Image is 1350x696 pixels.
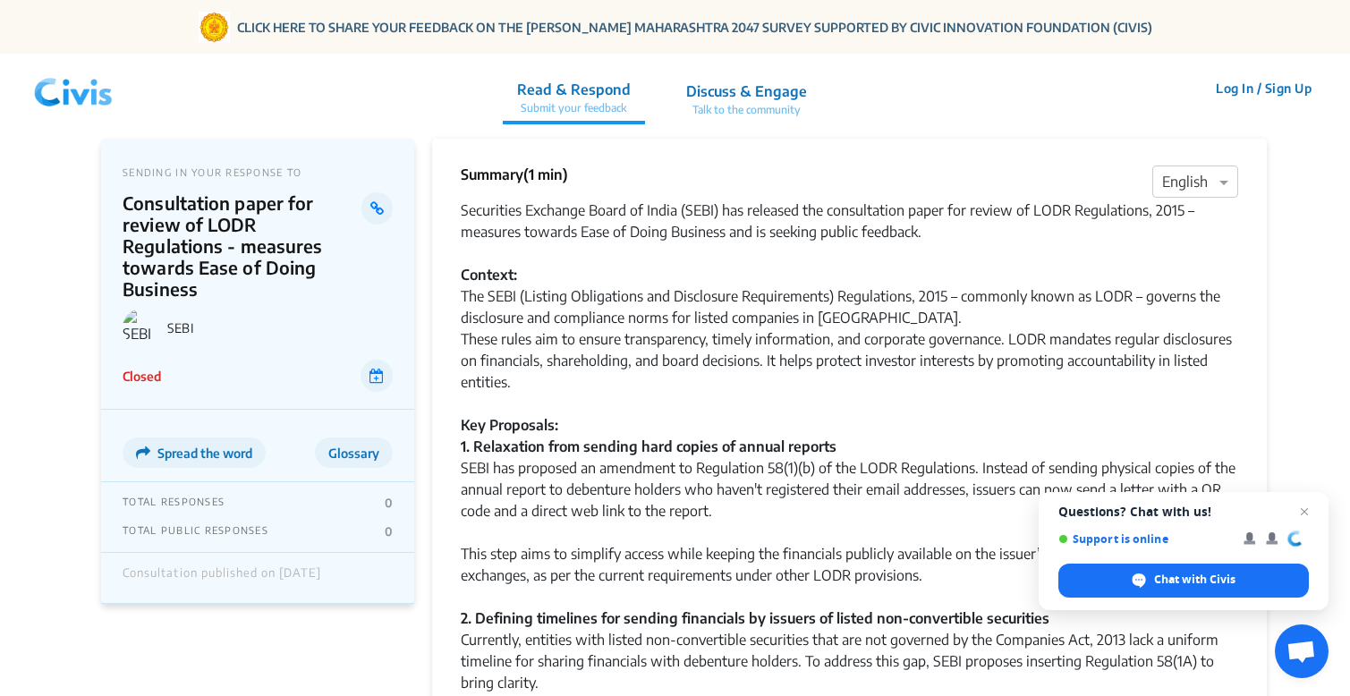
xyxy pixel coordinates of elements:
[123,367,161,386] p: Closed
[328,446,379,461] span: Glossary
[1275,624,1329,678] a: Open chat
[461,164,568,185] p: Summary
[27,62,120,115] img: navlogo.png
[315,437,393,468] button: Glossary
[123,166,393,178] p: SENDING IN YOUR RESPONSE TO
[461,609,1049,627] strong: 2. Defining timelines for sending financials by issuers of listed non-convertible securities
[385,524,393,539] p: 0
[167,320,393,335] p: SEBI
[461,285,1238,328] div: The SEBI (Listing Obligations and Disclosure Requirements) Regulations, 2015 – commonly known as ...
[123,496,225,510] p: TOTAL RESPONSES
[461,416,558,434] strong: Key Proposals:
[461,199,1238,264] div: Securities Exchange Board of India (SEBI) has released the consultation paper for review of LODR ...
[199,12,230,43] img: Gom Logo
[461,436,1238,543] div: SEBI has proposed an amendment to Regulation 58(1)(b) of the LODR Regulations. Instead of sending...
[686,102,807,118] p: Talk to the community
[1058,564,1309,598] span: Chat with Civis
[1154,572,1235,588] span: Chat with Civis
[157,446,252,461] span: Spread the word
[1204,74,1323,102] button: Log In / Sign Up
[385,496,393,510] p: 0
[523,166,568,183] span: (1 min)
[123,309,160,346] img: SEBI logo
[686,81,807,102] p: Discuss & Engage
[123,524,268,539] p: TOTAL PUBLIC RESPONSES
[461,328,1238,414] div: These rules aim to ensure transparency, timely information, and corporate governance. LODR mandat...
[517,100,631,116] p: Submit your feedback
[461,437,836,455] strong: 1. Relaxation from sending hard copies of annual reports
[1058,532,1231,546] span: Support is online
[1058,505,1309,519] span: Questions? Chat with us!
[517,79,631,100] p: Read & Respond
[461,266,517,284] strong: Context:
[461,543,1238,607] div: This step aims to simplify access while keeping the financials publicly available on the issuer’s...
[237,18,1152,37] a: CLICK HERE TO SHARE YOUR FEEDBACK ON THE [PERSON_NAME] MAHARASHTRA 2047 SURVEY SUPPORTED BY CIVIC...
[123,437,266,468] button: Spread the word
[123,566,321,590] div: Consultation published on [DATE]
[123,192,361,300] p: Consultation paper for review of LODR Regulations - measures towards Ease of Doing Business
